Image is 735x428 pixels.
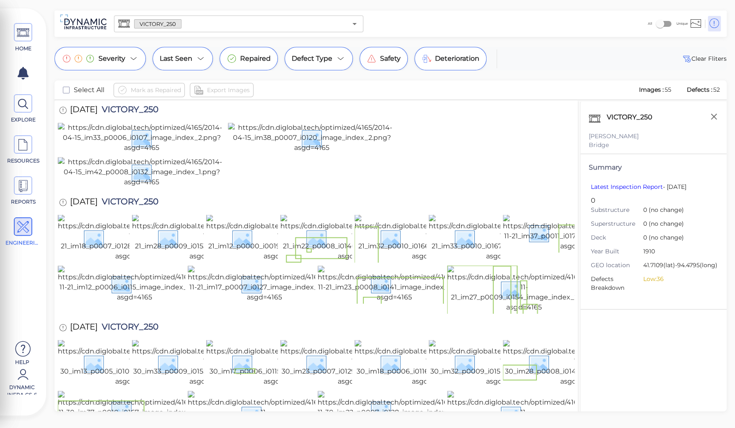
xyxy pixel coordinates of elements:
img: https://cdn.diglobal.tech/optimized/4165/2014-04-15_im42_p0008_i0132_image_index_1.png?asgd=4165 [58,157,225,187]
span: Safety [380,54,401,64]
img: https://cdn.diglobal.tech/optimized/4165/2013-11-21_im17_p0007_i0127_image_index_1.png?asgd=4165 [188,266,341,302]
span: Images : [638,86,665,93]
span: VICTORY_250 [98,105,158,116]
img: https://cdn.diglobal.tech/width210/4165/2013-11-21_im32_p0010_i0166_image_index_1.png?asgd=4165 [355,214,505,261]
span: VICTORY_250 [98,322,158,334]
a: RESOURCES [4,135,42,165]
img: https://cdn.diglobal.tech/optimized/4165/2012-11-30_im22_p0007_i0128_image_index_1.png?asgd=4165 [318,391,471,428]
span: Substructure [591,206,643,214]
img: https://cdn.diglobal.tech/width210/4165/2013-11-21_im22_p0008_i0140_image_index_1.png?asgd=4165 [280,214,430,261]
img: https://cdn.diglobal.tech/width210/4165/2012-11-30_im32_p0009_i0154_image_index_1.png?asgd=4165 [429,340,579,387]
span: Severity [98,54,125,64]
img: https://cdn.diglobal.tech/width210/4165/2012-11-30_im18_p0006_i0116_image_index_2.png?asgd=4165 [355,340,505,387]
span: Mark as Repaired [131,85,181,95]
img: https://cdn.diglobal.tech/width210/4165/2012-11-30_im33_p0009_i0155_image_index_2.png?asgd=4165 [132,340,282,387]
a: EXPLORE [4,94,42,124]
span: (no change) [647,234,684,241]
span: Defects : [686,86,713,93]
span: [DATE] [70,105,98,116]
span: 52 [713,86,720,93]
span: 1910 [643,247,712,257]
div: VICTORY_250 [605,110,663,128]
span: ENGINEERING [5,239,41,247]
span: Deterioration [435,54,479,64]
img: https://cdn.diglobal.tech/width210/4165/2013-11-21_im37_p0011_i0179_image_index_1.png?asgd=4165 [503,214,653,251]
button: Clear Fliters [681,54,727,64]
span: 0 [643,206,712,215]
span: Deck [591,233,643,242]
img: https://cdn.diglobal.tech/width210/4165/2012-11-30_im17_p0006_i0115_image_index_1.png?asgd=4165 [206,340,356,387]
span: Repaired [240,54,271,64]
span: Year Built [591,247,643,256]
span: Defects Breakdown [591,275,643,292]
span: RESOURCES [5,157,41,165]
a: REPORTS [4,176,42,206]
a: Latest Inspection Report [591,183,663,191]
img: https://cdn.diglobal.tech/width210/4165/2013-11-21_im12_p0000_i0019_image_index_2.png?asgd=4165 [206,214,356,261]
span: 0 [643,233,712,243]
button: Mark as Repaired [114,83,185,97]
img: https://cdn.diglobal.tech/width210/4165/2013-11-21_im28_p0009_i0153_image_index_1.png?asgd=4165 [132,214,282,261]
a: HOME [4,23,42,52]
a: ENGINEERING [4,217,42,247]
span: 55 [665,86,671,93]
iframe: Chat [699,390,729,422]
div: Bridge [589,141,718,150]
span: VICTORY_250 [98,197,158,209]
span: HOME [5,45,41,52]
span: (no change) [647,206,684,214]
span: Select All [74,85,104,95]
div: [PERSON_NAME] [589,132,718,141]
span: Superstructure [591,219,643,228]
span: VICTORY_250 [135,20,181,28]
div: All Unique [648,15,688,32]
span: 41.7109 (lat) -94.4795 (long) [643,261,717,271]
img: https://cdn.diglobal.tech/width210/4165/2012-11-30_im23_p0007_i0129_image_index_2.png?asgd=4165 [280,340,430,387]
span: EXPLORE [5,116,41,124]
span: GEO location [591,261,643,270]
span: Defect Type [292,54,332,64]
img: https://cdn.diglobal.tech/optimized/4165/2013-11-21_im12_p0006_i0115_image_index_2.png?asgd=4165 [58,266,211,302]
span: Help [4,358,40,365]
img: https://cdn.diglobal.tech/width210/4165/2013-11-21_im18_p0007_i0128_image_index_2.png?asgd=4165 [58,214,208,261]
img: https://cdn.diglobal.tech/optimized/4165/2013-11-21_im23_p0008_i0141_image_index_2.png?asgd=4165 [318,266,471,302]
span: (no change) [647,220,684,227]
span: Last Seen [160,54,192,64]
span: Export Images [207,85,250,95]
img: https://cdn.diglobal.tech/optimized/4165/2014-04-15_im38_p0007_i0120_image_index_2.png?asgd=4165 [228,123,396,153]
span: Dynamic Infra CS-6 [4,384,40,394]
button: Export Images [190,83,254,97]
span: - [DATE] [591,183,686,191]
img: https://cdn.diglobal.tech/width210/4165/2012-11-30_im28_p0008_i0141_image_index_1.png?asgd=4165 [503,340,653,387]
img: https://cdn.diglobal.tech/optimized/4165/2014-04-15_im33_p0006_i0107_image_index_2.png?asgd=4165 [58,123,225,153]
span: REPORTS [5,198,41,206]
span: 0 [643,219,712,229]
img: https://cdn.diglobal.tech/optimized/4165/2012-11-30_im37_p0010_i0167_image_index_1.png?asgd=4165 [58,391,211,428]
div: Summary [589,162,718,173]
img: https://cdn.diglobal.tech/optimized/4165/2013-11-21_im27_p0009_i0154_image_index_2.png?asgd=4165 [447,266,600,312]
button: Open [349,18,360,30]
span: [DATE] [70,322,98,334]
img: https://cdn.diglobal.tech/width210/4165/2012-11-30_im13_p0005_i0102_image_index_1.png?asgd=4165 [58,340,208,387]
span: [DATE] [70,197,98,209]
ul: 0 [589,183,718,301]
li: Low: 36 [643,275,712,284]
img: https://cdn.diglobal.tech/width210/4165/2013-11-21_im33_p0010_i0167_image_index_2.png?asgd=4165 [429,214,579,261]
